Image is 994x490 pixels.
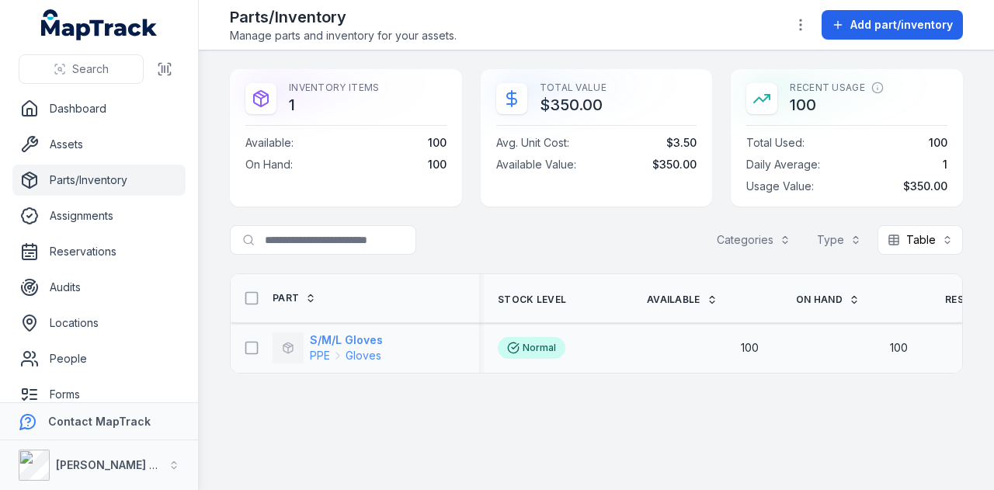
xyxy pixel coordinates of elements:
span: Usage Value : [746,179,814,194]
a: Available [647,294,718,306]
span: Stock Level [498,294,566,306]
a: Forms [12,379,186,410]
a: On hand [796,294,860,306]
span: Total Used : [746,135,805,151]
a: Dashboard [12,93,186,124]
button: Add part/inventory [822,10,963,40]
a: Audits [12,272,186,303]
button: Search [19,54,144,84]
a: Reservations [12,236,186,267]
span: Manage parts and inventory for your assets. [230,28,457,43]
span: $3.50 [666,135,697,151]
h2: Parts/Inventory [230,6,457,28]
span: Daily Average : [746,157,820,172]
span: PPE [310,348,330,363]
span: 100 [428,157,447,172]
a: S/M/L GlovesPPEGloves [273,332,383,363]
span: 100 [929,135,947,151]
span: Gloves [346,348,381,363]
strong: Contact MapTrack [48,415,151,428]
div: Normal [498,337,565,359]
span: On hand [796,294,843,306]
strong: S/M/L Gloves [310,332,383,348]
a: Parts/Inventory [12,165,186,196]
button: Table [878,225,963,255]
strong: [PERSON_NAME] Group [56,458,183,471]
a: Assets [12,129,186,160]
span: On Hand : [245,157,293,172]
button: Type [807,225,871,255]
span: Available [647,294,700,306]
a: MapTrack [41,9,158,40]
span: 100 [428,135,447,151]
span: Add part/inventory [850,17,953,33]
span: Available : [245,135,294,151]
span: Part [273,292,299,304]
span: 100 [890,340,908,356]
a: Assignments [12,200,186,231]
a: People [12,343,186,374]
span: $350.00 [652,157,697,172]
span: Search [72,61,109,77]
span: Avg. Unit Cost : [496,135,569,151]
span: $350.00 [903,179,947,194]
a: Locations [12,308,186,339]
span: Available Value : [496,157,576,172]
a: Part [273,292,316,304]
span: 1 [943,157,947,172]
button: Categories [707,225,801,255]
span: 100 [741,340,759,356]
